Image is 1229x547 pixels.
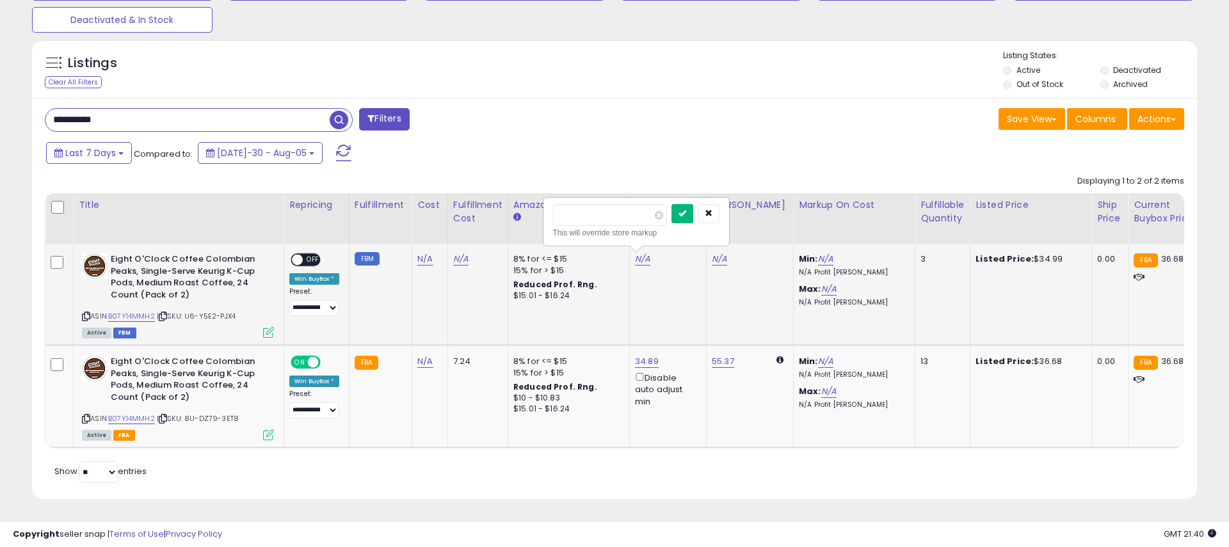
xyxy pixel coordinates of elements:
[513,290,620,301] div: $15.01 - $16.24
[113,328,136,338] span: FBM
[513,279,597,290] b: Reduced Prof. Rng.
[920,356,960,367] div: 13
[799,370,905,379] p: N/A Profit [PERSON_NAME]
[799,355,818,367] b: Min:
[1129,108,1184,130] button: Actions
[513,367,620,379] div: 15% for > $15
[13,528,60,540] strong: Copyright
[1161,253,1184,265] span: 36.68
[82,328,111,338] span: All listings currently available for purchase on Amazon
[108,311,155,322] a: B07Y14MMH2
[513,198,624,212] div: Amazon Fees
[453,253,469,266] a: N/A
[82,430,111,441] span: All listings currently available for purchase on Amazon
[799,268,905,277] p: N/A Profit [PERSON_NAME]
[111,356,266,406] b: Eight O'Clock Coffee Colombian Peaks, Single-Serve Keurig K-Cup Pods, Medium Roast Coffee, 24 Cou...
[1097,253,1118,265] div: 0.00
[417,355,433,368] a: N/A
[292,357,308,368] span: ON
[289,376,339,387] div: Win BuyBox *
[799,298,905,307] p: N/A Profit [PERSON_NAME]
[359,108,409,131] button: Filters
[712,198,788,212] div: [PERSON_NAME]
[920,198,965,225] div: Fulfillable Quantity
[635,370,696,408] div: Disable auto adjust min
[821,385,837,398] a: N/A
[198,142,323,164] button: [DATE]-30 - Aug-05
[1097,198,1123,225] div: Ship Price
[45,76,102,88] div: Clear All Filters
[453,356,498,367] div: 7.24
[1075,113,1116,125] span: Columns
[82,253,108,279] img: 41U748IEqTL._SL40_.jpg
[1134,253,1157,267] small: FBA
[134,148,193,160] span: Compared to:
[513,212,521,223] small: Amazon Fees.
[513,393,620,404] div: $10 - $10.83
[109,528,164,540] a: Terms of Use
[217,147,307,159] span: [DATE]-30 - Aug-05
[635,253,650,266] a: N/A
[289,287,339,316] div: Preset:
[513,265,620,276] div: 15% for > $15
[1113,79,1148,90] label: Archived
[13,528,222,541] div: seller snap | |
[513,356,620,367] div: 8% for <= $15
[799,198,910,212] div: Markup on Cost
[712,253,727,266] a: N/A
[553,226,719,239] div: This will override store markup
[65,147,116,159] span: Last 7 Days
[111,253,266,304] b: Eight O'Clock Coffee Colombian Peaks, Single-Serve Keurig K-Cup Pods, Medium Roast Coffee, 24 Cou...
[355,356,378,370] small: FBA
[1016,65,1040,75] label: Active
[157,311,236,321] span: | SKU: U6-Y5E2-PJX4
[166,528,222,540] a: Privacy Policy
[355,252,380,266] small: FBM
[82,356,108,381] img: 41U748IEqTL._SL40_.jpg
[1161,355,1184,367] span: 36.68
[821,283,837,296] a: N/A
[818,253,833,266] a: N/A
[513,253,620,265] div: 8% for <= $15
[289,390,339,418] div: Preset:
[1134,198,1200,225] div: Current Buybox Price
[976,198,1086,212] div: Listed Price
[1067,108,1127,130] button: Columns
[799,253,818,265] b: Min:
[46,142,132,164] button: Last 7 Days
[976,253,1034,265] b: Listed Price:
[113,430,135,441] span: FBA
[799,400,905,409] p: N/A Profit [PERSON_NAME]
[68,54,117,72] h5: Listings
[976,355,1034,367] b: Listed Price:
[453,198,502,225] div: Fulfillment Cost
[1113,65,1161,75] label: Deactivated
[999,108,1065,130] button: Save View
[417,253,433,266] a: N/A
[976,356,1082,367] div: $36.68
[32,7,213,33] button: Deactivated & In Stock
[799,385,821,397] b: Max:
[82,356,274,439] div: ASIN:
[79,198,278,212] div: Title
[289,198,344,212] div: Repricing
[289,273,339,285] div: Win BuyBox *
[712,355,734,368] a: 55.37
[818,355,833,368] a: N/A
[82,253,274,337] div: ASIN:
[1134,356,1157,370] small: FBA
[635,355,659,368] a: 34.89
[1077,175,1184,187] div: Displaying 1 to 2 of 2 items
[417,198,442,212] div: Cost
[513,404,620,415] div: $15.01 - $16.24
[513,381,597,392] b: Reduced Prof. Rng.
[1003,50,1196,62] p: Listing States:
[157,413,239,424] span: | SKU: 8U-DZ79-3ET8
[355,198,406,212] div: Fulfillment
[319,357,339,368] span: OFF
[794,193,915,244] th: The percentage added to the cost of goods (COGS) that forms the calculator for Min & Max prices.
[799,283,821,295] b: Max:
[920,253,960,265] div: 3
[976,253,1082,265] div: $34.99
[1016,79,1063,90] label: Out of Stock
